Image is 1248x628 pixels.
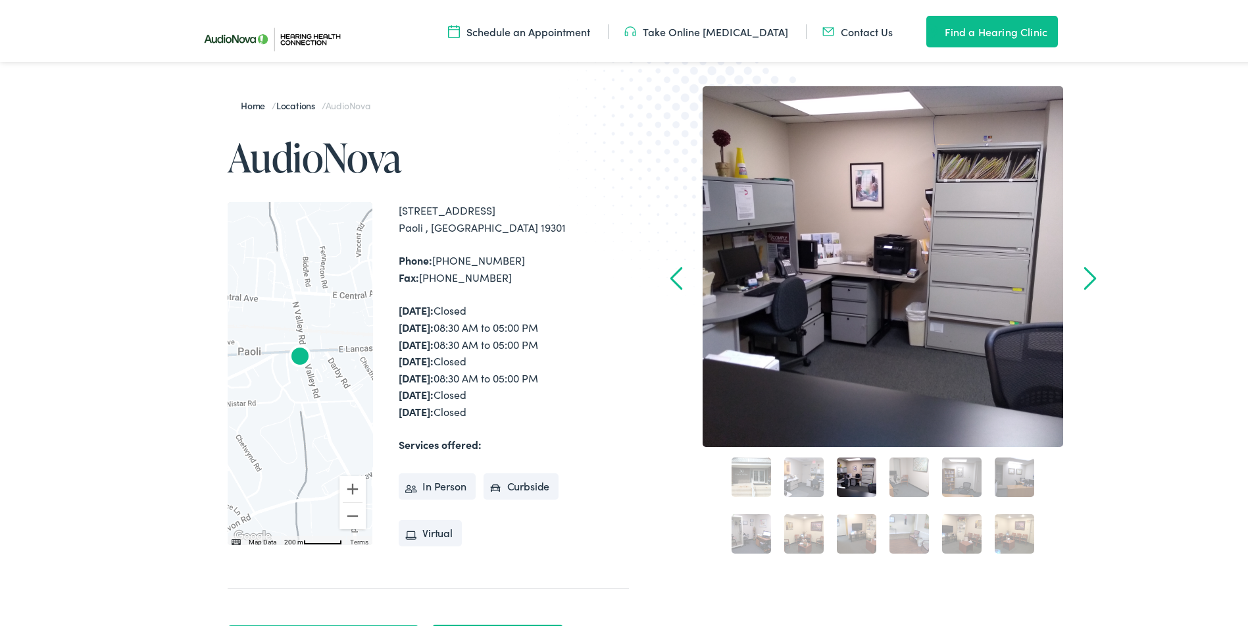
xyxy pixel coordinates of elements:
button: Zoom in [339,473,366,500]
div: Closed 08:30 AM to 05:00 PM 08:30 AM to 05:00 PM Closed 08:30 AM to 05:00 PM Closed Closed [399,300,629,417]
span: / / [241,96,370,109]
a: Locations [276,96,322,109]
strong: [DATE]: [399,384,434,399]
li: Curbside [484,471,559,497]
a: Take Online [MEDICAL_DATA] [624,22,788,36]
button: Keyboard shortcuts [232,535,241,544]
strong: [DATE]: [399,402,434,416]
a: 6 [995,455,1034,494]
img: utility icon [448,22,460,36]
div: [PHONE_NUMBER] [PHONE_NUMBER] [399,249,629,283]
a: 9 [837,511,876,551]
button: Map Scale: 200 m per 55 pixels [280,533,346,542]
a: Terms (opens in new tab) [350,536,368,543]
strong: [DATE]: [399,317,434,332]
img: utility icon [624,22,636,36]
span: AudioNova [326,96,370,109]
a: 8 [784,511,824,551]
button: Map Data [249,535,276,544]
strong: [DATE]: [399,368,434,382]
a: 11 [942,511,982,551]
img: Google [231,525,274,542]
strong: Fax: [399,267,419,282]
a: 7 [732,511,771,551]
li: Virtual [399,517,462,544]
img: utility icon [822,22,834,36]
a: Find a Hearing Clinic [926,13,1058,45]
a: Contact Us [822,22,893,36]
a: Home [241,96,272,109]
span: 200 m [284,536,303,543]
div: AudioNova [284,340,316,371]
a: 12 [995,511,1034,551]
div: [STREET_ADDRESS] Paoli , [GEOGRAPHIC_DATA] 19301 [399,199,629,233]
a: 10 [889,511,929,551]
a: 1 [732,455,771,494]
a: 2 [784,455,824,494]
a: Open this area in Google Maps (opens a new window) [231,525,274,542]
strong: Services offered: [399,434,482,449]
strong: [DATE]: [399,334,434,349]
button: Zoom out [339,500,366,527]
strong: Phone: [399,250,432,265]
li: In Person [399,471,476,497]
strong: [DATE]: [399,351,434,365]
h1: AudioNova [228,133,629,176]
a: Next [1084,264,1097,288]
a: Schedule an Appointment [448,22,590,36]
a: 5 [942,455,982,494]
a: Prev [670,264,683,288]
a: 4 [889,455,929,494]
strong: [DATE]: [399,300,434,315]
img: utility icon [926,21,938,37]
a: 3 [837,455,876,494]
